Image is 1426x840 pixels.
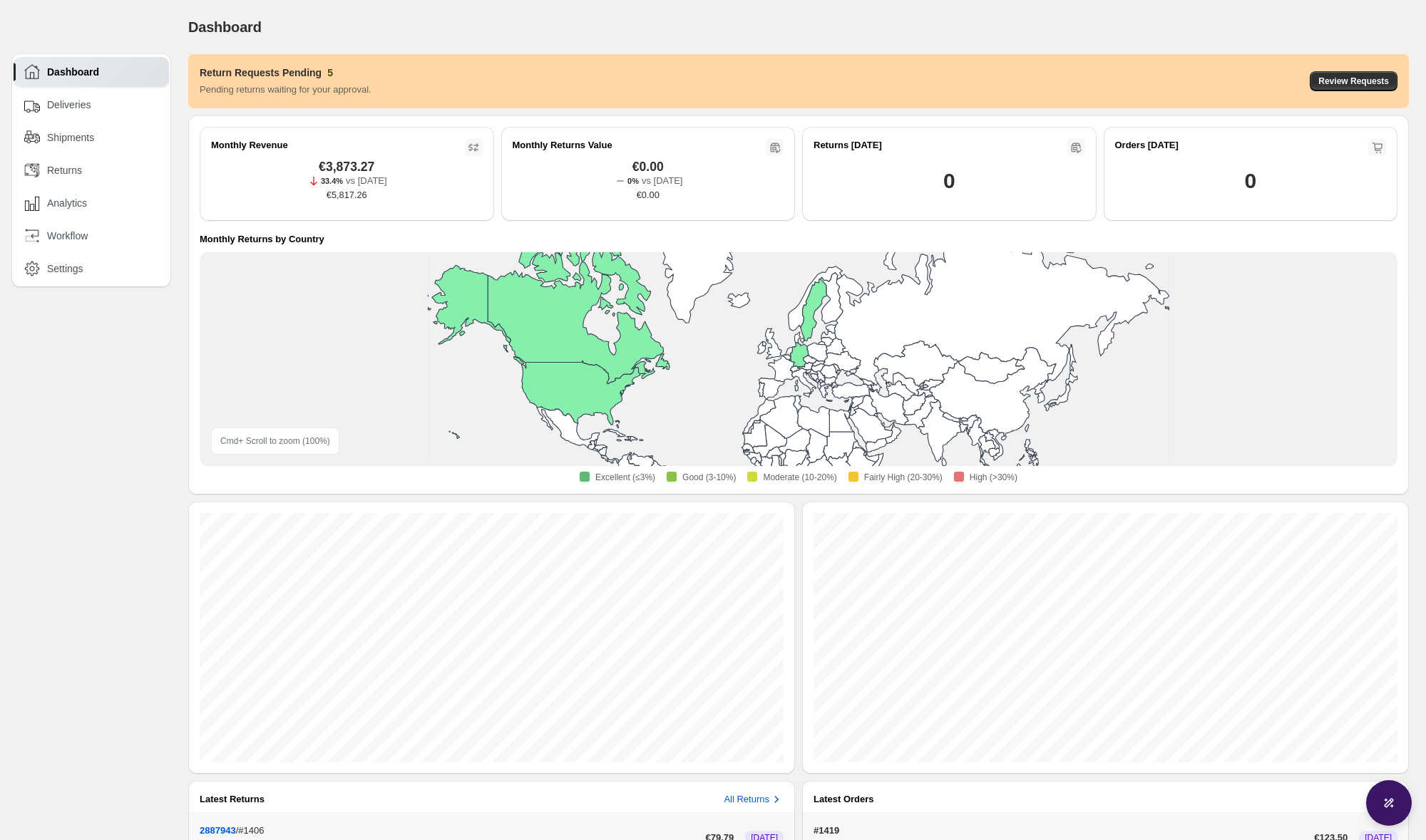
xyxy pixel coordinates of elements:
span: €0.00 [632,160,664,174]
h3: Return Requests Pending [200,66,322,80]
p: Pending returns waiting for your approval. [200,83,371,97]
span: Settings [47,261,83,276]
h3: 5 [327,66,333,80]
span: Excellent (≤3%) [595,472,655,483]
span: Dashboard [47,65,99,79]
button: All Returns [724,792,784,807]
span: High (>30%) [970,472,1017,483]
h4: Monthly Returns by Country [200,232,324,247]
button: 2887943 [200,825,236,836]
span: #1406 [238,825,264,836]
span: Review Requests [1318,76,1389,87]
p: vs [DATE] [346,174,387,188]
h3: Latest Returns [200,792,265,807]
span: Returns [47,163,82,177]
h2: Monthly Revenue [211,138,288,152]
p: #1419 [814,824,1308,838]
p: vs [DATE] [642,174,683,188]
span: Fairly High (20-30%) [864,472,943,483]
span: Workflow [47,229,88,243]
h1: 0 [943,167,955,195]
h2: Monthly Returns Value [513,138,612,152]
span: Dashboard [188,19,262,35]
span: Good (3-10%) [682,472,736,483]
div: Cmd + Scroll to zoom ( 100 %) [211,427,339,455]
span: Moderate (10-20%) [763,472,836,483]
h2: Returns [DATE] [814,138,882,152]
span: Analytics [47,196,87,210]
h2: Orders [DATE] [1115,138,1179,152]
span: €3,873.27 [319,160,374,174]
span: 0% [627,177,639,185]
span: €5,817.26 [327,188,367,202]
button: Review Requests [1310,71,1397,91]
span: €0.00 [637,188,660,202]
h3: Latest Orders [814,792,874,807]
h1: 0 [1245,167,1256,195]
span: Shipments [47,130,94,145]
h3: All Returns [724,792,769,807]
span: 33.4% [321,177,343,185]
span: Deliveries [47,98,91,112]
